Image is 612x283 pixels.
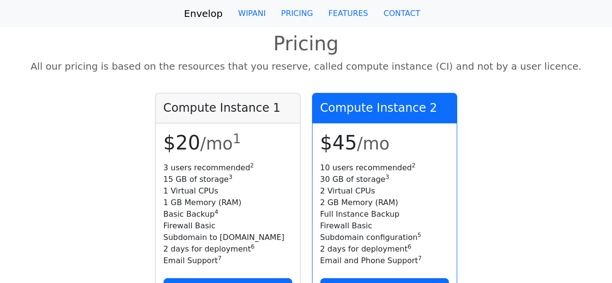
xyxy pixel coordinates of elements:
[229,174,233,180] sup: 3
[230,4,273,23] a: WIPANI
[164,243,292,255] li: 2 days for deployment
[320,255,449,267] li: Email and Phone Support
[164,209,292,220] li: Basic Backup
[250,162,254,169] sup: 2
[321,4,376,23] a: FEATURES
[320,209,449,220] li: Full Instance Backup
[320,220,449,232] li: Firewall Basic
[184,4,223,23] a: Envelop
[320,243,449,255] li: 2 days for deployment
[8,32,604,55] h1: Pricing
[320,185,449,197] li: 2 Virtual CPUs
[412,162,416,169] sup: 2
[386,174,389,180] sup: 3
[164,232,292,243] li: Subdomain to [DOMAIN_NAME]
[320,101,449,115] h4: Compute Instance 2
[164,101,292,115] h4: Compute Instance 1
[320,232,449,243] li: Subdomain configuration
[164,255,292,267] li: Email Support
[164,197,292,209] li: 1 GB Memory (RAM)
[164,131,292,154] h1: $20
[407,243,411,250] sup: 6
[251,243,254,250] sup: 6
[233,132,241,146] sup: 1
[8,59,604,74] p: All our pricing is based on the resources that you reserve, called compute instance (CI) and not ...
[164,162,292,174] li: 3 users recommended
[357,134,389,153] small: /mo
[218,255,222,262] sup: 7
[164,220,292,232] li: Firewall Basic
[164,174,292,185] li: 15 GB of storage
[320,174,449,185] li: 30 GB of storage
[418,255,422,262] sup: 7
[320,162,449,174] li: 10 users recommended
[215,209,219,215] sup: 4
[273,4,321,23] a: PRICING
[200,134,241,153] small: /mo
[418,232,421,238] sup: 5
[164,185,292,197] li: 1 Virtual CPUs
[376,4,428,23] a: CONTACT
[320,197,449,209] li: 2 GB Memory (RAM)
[320,131,449,154] h1: $45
